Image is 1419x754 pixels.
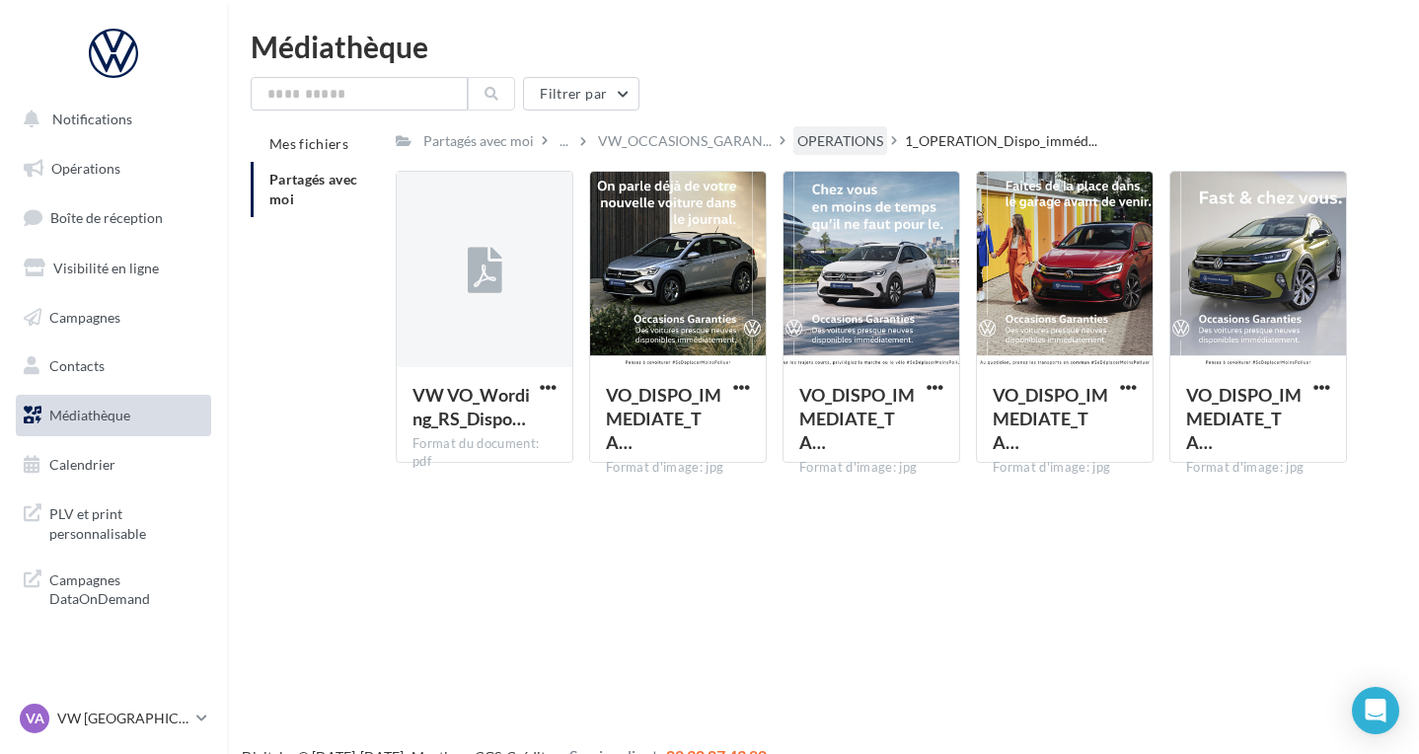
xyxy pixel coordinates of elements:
[49,357,105,374] span: Contacts
[1186,459,1330,477] div: Format d'image: jpg
[53,260,159,276] span: Visibilité en ligne
[1186,384,1302,453] span: VO_DISPO_IMMEDIATE_TAIGO_olive_JUILL24_CARRE
[993,459,1137,477] div: Format d'image: jpg
[269,171,358,207] span: Partagés avec moi
[556,127,572,155] div: ...
[606,459,750,477] div: Format d'image: jpg
[12,297,215,339] a: Campagnes
[26,709,44,728] span: VA
[905,131,1097,151] span: 1_OPERATION_Dispo_imméd...
[251,32,1395,61] div: Médiathèque
[12,395,215,436] a: Médiathèque
[12,559,215,617] a: Campagnes DataOnDemand
[799,459,943,477] div: Format d'image: jpg
[57,709,188,728] p: VW [GEOGRAPHIC_DATA]
[12,248,215,289] a: Visibilité en ligne
[993,384,1108,453] span: VO_DISPO_IMMEDIATE_TAIGO_rouge_CARRE
[606,384,721,453] span: VO_DISPO_IMMEDIATE_TAIGO_grise_JUILL24_CARRE
[52,111,132,127] span: Notifications
[412,384,530,429] span: VW VO_Wording_RS_Dispo_Immediate
[12,345,215,387] a: Contacts
[51,160,120,177] span: Opérations
[12,492,215,551] a: PLV et print personnalisable
[16,700,211,737] a: VA VW [GEOGRAPHIC_DATA]
[49,456,115,473] span: Calendrier
[12,196,215,239] a: Boîte de réception
[797,131,883,151] div: OPERATIONS
[423,131,534,151] div: Partagés avec moi
[49,500,203,543] span: PLV et print personnalisable
[50,209,163,226] span: Boîte de réception
[12,148,215,189] a: Opérations
[12,99,207,140] button: Notifications
[49,308,120,325] span: Campagnes
[799,384,915,453] span: VO_DISPO_IMMEDIATE_TAIGO_blanche_JUILL24_CARRE
[49,407,130,423] span: Médiathèque
[269,135,348,152] span: Mes fichiers
[523,77,639,111] button: Filtrer par
[598,131,772,151] span: VW_OCCASIONS_GARAN...
[1352,687,1399,734] div: Open Intercom Messenger
[49,566,203,609] span: Campagnes DataOnDemand
[12,444,215,486] a: Calendrier
[412,435,557,471] div: Format du document: pdf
